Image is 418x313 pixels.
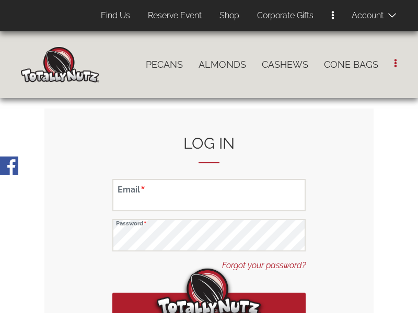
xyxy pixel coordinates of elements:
[93,6,138,26] a: Find Us
[316,54,386,76] a: Cone Bags
[138,54,191,76] a: Pecans
[112,179,306,211] input: Email
[249,6,321,26] a: Corporate Gifts
[21,47,99,82] img: Home
[191,54,254,76] a: Almonds
[222,260,306,272] a: Forgot your password?
[140,6,210,26] a: Reserve Event
[212,6,247,26] a: Shop
[112,135,306,163] h2: Log in
[254,54,316,76] a: Cashews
